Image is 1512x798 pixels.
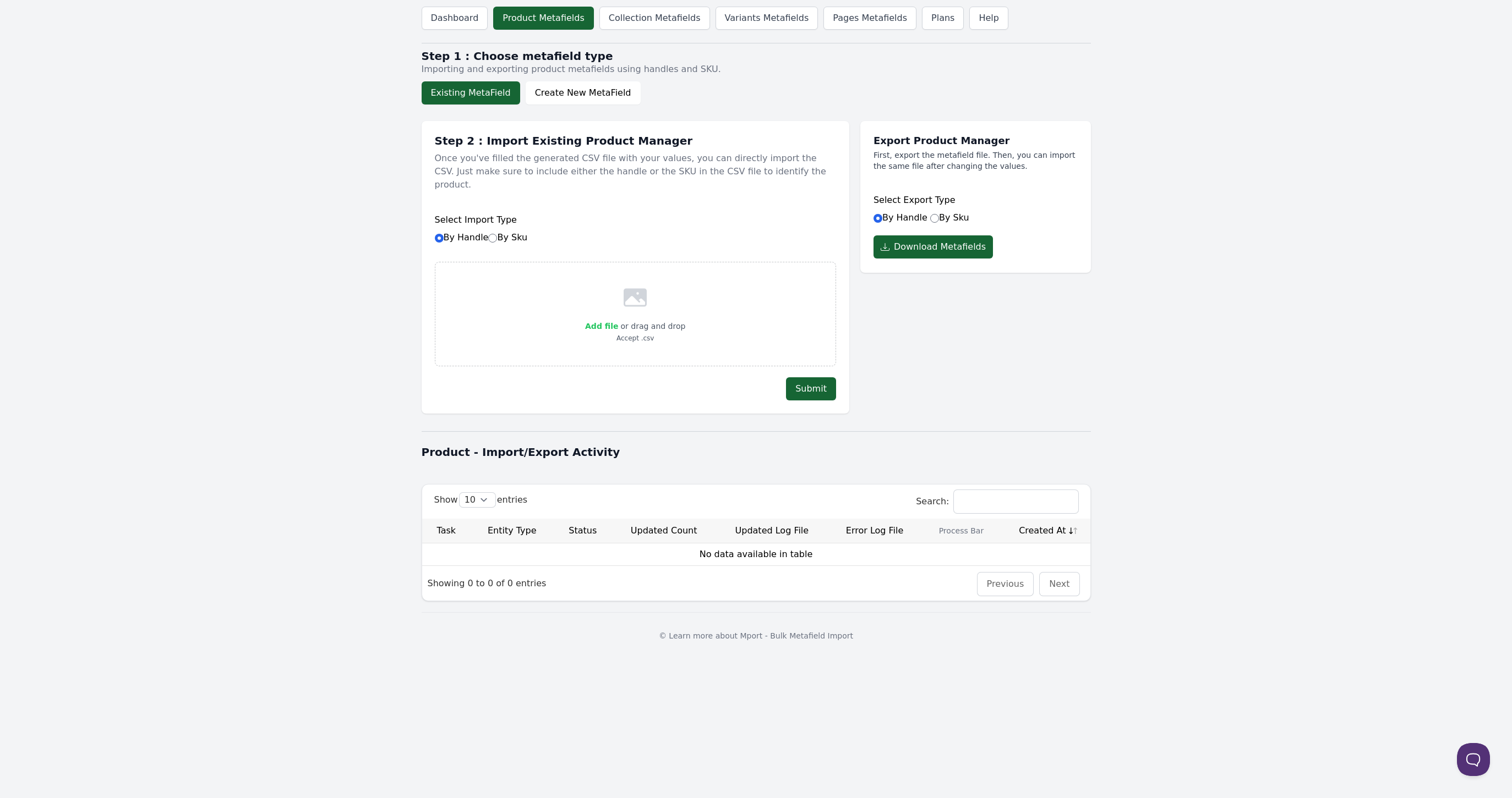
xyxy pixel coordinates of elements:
label: By Handle [435,232,528,243]
a: Collection Metafields [599,7,710,30]
td: No data available in table [422,543,1090,565]
a: Help [969,7,1008,30]
p: First, export the metafield file. Then, you can import the same file after changing the values. [874,150,1078,172]
p: Once you've filled the generated CSV file with your values, you can directly import the CSV. Just... [435,147,836,196]
select: Showentries [460,493,495,507]
p: Importing and exporting product metafields using handles and SKU. [422,63,1091,76]
iframe: Toggle Customer Support [1457,743,1490,776]
a: Product Metafields [493,7,593,30]
label: By Sku [488,232,527,243]
h6: Select Import Type [435,213,836,227]
h6: Select Export Type [874,194,1078,207]
h2: Step 1 : Choose metafield type [422,49,1091,63]
p: or drag and drop [618,320,685,333]
button: Create New MetaField [526,81,641,104]
label: By Sku [930,212,969,223]
a: Previous [987,579,1024,589]
button: Download Metafields [874,235,993,258]
label: Show entries [434,494,528,505]
input: By HandleBy Sku [435,234,444,243]
h1: Step 2 : Import Existing Product Manager [435,134,836,147]
th: Created At: activate to sort column ascending [1001,519,1090,543]
input: By Sku [930,214,939,223]
label: Search: [916,496,1078,507]
a: Variants Metafields [716,7,818,30]
h1: Export Product Manager [874,134,1078,147]
span: © Learn more about [659,631,738,640]
div: Showing 0 to 0 of 0 entries [422,569,552,597]
input: By Sku [488,234,497,243]
input: Search: [954,490,1078,513]
label: By Handle [874,212,927,223]
span: Add file [585,322,618,331]
a: Pages Metafields [823,7,916,30]
p: Accept .csv [585,333,685,344]
a: Plans [922,7,964,30]
a: Dashboard [422,7,488,30]
h1: Product - Import/Export Activity [422,444,1091,460]
a: Mport - Bulk Metafield Import [740,631,854,640]
button: Existing MetaField [422,81,520,104]
a: Next [1049,579,1069,589]
button: Submit [786,377,836,400]
input: By Handle [874,214,882,223]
